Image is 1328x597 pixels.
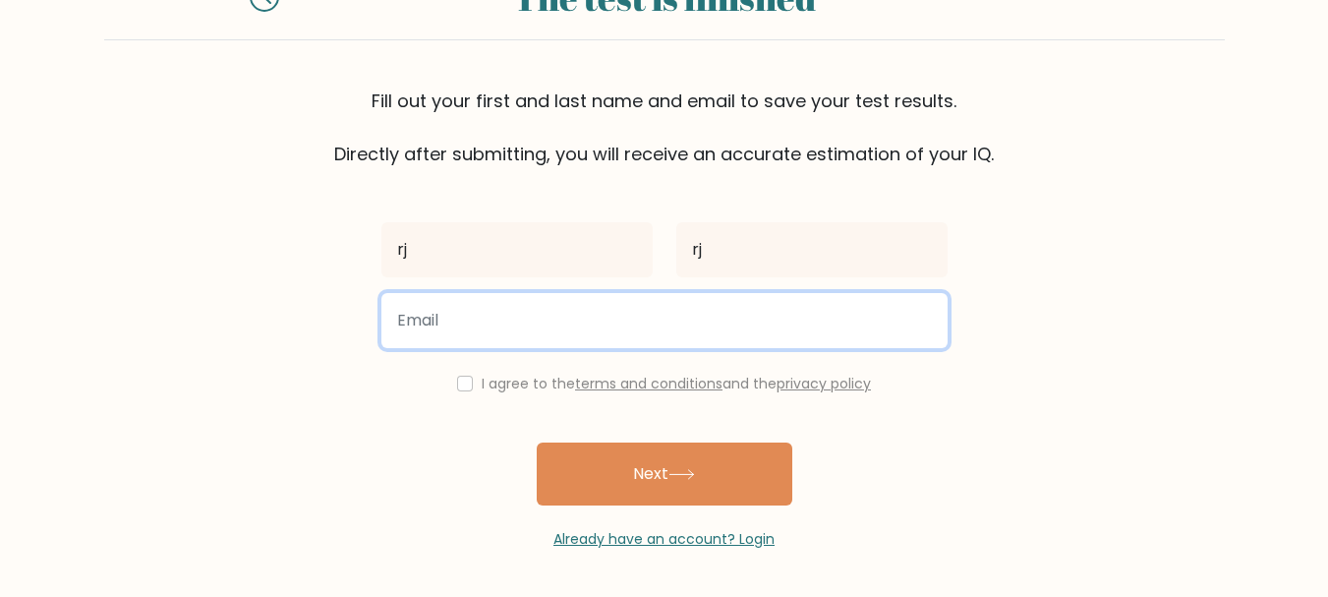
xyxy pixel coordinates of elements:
[381,222,653,277] input: First name
[381,293,948,348] input: Email
[482,374,871,393] label: I agree to the and the
[104,88,1225,167] div: Fill out your first and last name and email to save your test results. Directly after submitting,...
[575,374,722,393] a: terms and conditions
[676,222,948,277] input: Last name
[537,443,792,506] button: Next
[777,374,871,393] a: privacy policy
[553,529,775,549] a: Already have an account? Login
